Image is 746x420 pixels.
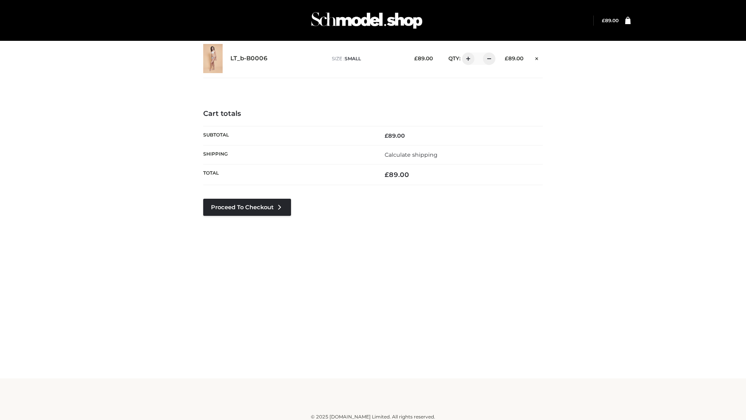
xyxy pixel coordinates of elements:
bdi: 89.00 [385,132,405,139]
th: Subtotal [203,126,373,145]
img: Schmodel Admin 964 [309,5,425,36]
a: Remove this item [531,52,543,63]
span: £ [414,55,418,61]
th: Total [203,164,373,185]
a: Calculate shipping [385,151,437,158]
h4: Cart totals [203,110,543,118]
bdi: 89.00 [505,55,523,61]
span: SMALL [345,56,361,61]
a: LT_b-B0006 [230,55,268,62]
bdi: 89.00 [385,171,409,178]
span: £ [505,55,508,61]
a: £89.00 [602,17,619,23]
span: £ [602,17,605,23]
span: £ [385,132,388,139]
th: Shipping [203,145,373,164]
p: size : [332,55,402,62]
bdi: 89.00 [414,55,433,61]
span: £ [385,171,389,178]
div: QTY: [441,52,493,65]
a: Proceed to Checkout [203,199,291,216]
bdi: 89.00 [602,17,619,23]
